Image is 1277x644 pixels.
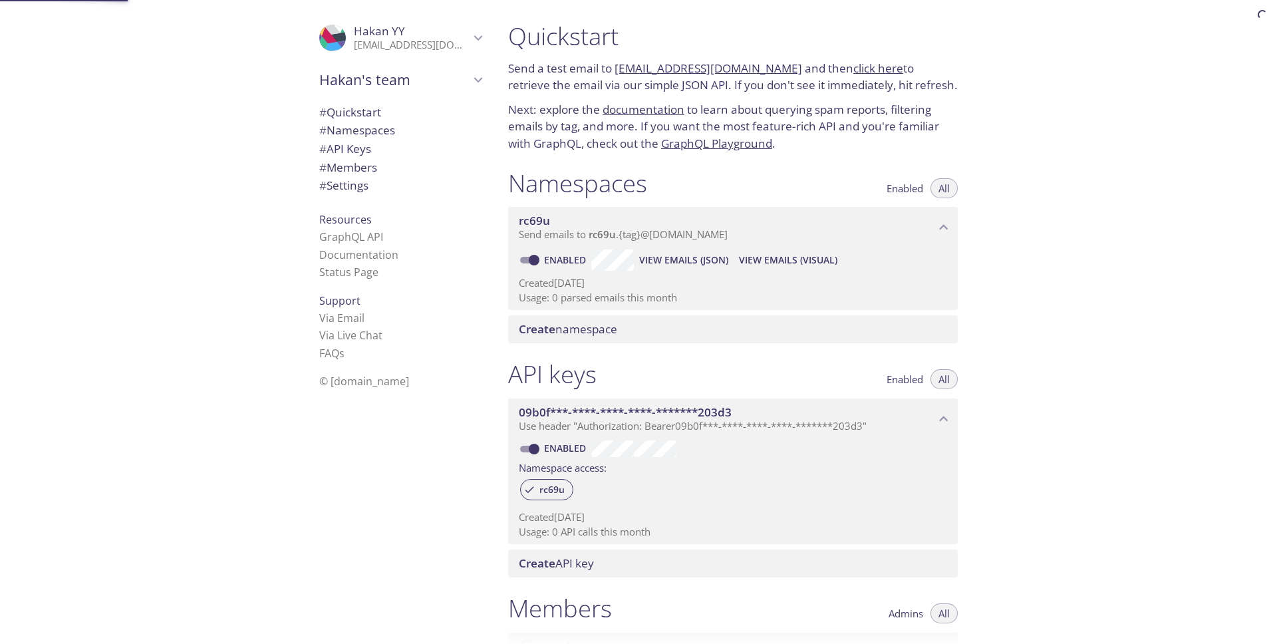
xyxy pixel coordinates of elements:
a: click here [853,61,903,76]
h1: Namespaces [508,168,647,198]
span: View Emails (Visual) [739,252,837,268]
p: Usage: 0 parsed emails this month [519,291,947,305]
span: Quickstart [319,104,381,120]
span: Settings [319,178,368,193]
button: Admins [881,603,931,623]
p: [EMAIL_ADDRESS][DOMAIN_NAME] [354,39,470,52]
div: Team Settings [309,176,492,195]
span: rc69u [589,228,616,241]
a: Enabled [542,253,591,266]
button: All [930,603,958,623]
p: Send a test email to and then to retrieve the email via our simple JSON API. If you don't see it ... [508,60,958,94]
div: Hakan's team [309,63,492,97]
span: Create [519,321,555,337]
button: All [930,178,958,198]
a: Via Email [319,311,364,325]
div: rc69u namespace [508,207,958,248]
span: # [319,160,327,175]
span: # [319,178,327,193]
span: View Emails (JSON) [639,252,728,268]
span: Send emails to . {tag} @[DOMAIN_NAME] [519,228,728,241]
span: Create [519,556,555,571]
a: Via Live Chat [319,328,382,343]
label: Namespace access: [519,457,607,476]
div: Namespaces [309,121,492,140]
span: Namespaces [319,122,395,138]
button: All [930,369,958,389]
span: Members [319,160,377,175]
span: Hakan YY [354,23,405,39]
span: API Keys [319,141,371,156]
button: Enabled [879,178,931,198]
span: Hakan's team [319,71,470,89]
span: rc69u [531,484,573,496]
p: Created [DATE] [519,510,947,524]
button: View Emails (Visual) [734,249,843,271]
p: Created [DATE] [519,276,947,290]
div: Quickstart [309,103,492,122]
a: FAQ [319,346,345,361]
span: rc69u [519,213,550,228]
h1: Members [508,593,612,623]
a: GraphQL Playground [661,136,772,151]
span: # [319,141,327,156]
span: API key [519,556,594,571]
button: View Emails (JSON) [634,249,734,271]
a: [EMAIL_ADDRESS][DOMAIN_NAME] [615,61,802,76]
a: Status Page [319,265,378,279]
button: Enabled [879,369,931,389]
h1: Quickstart [508,21,958,51]
h1: API keys [508,359,597,389]
span: # [319,104,327,120]
div: rc69u [520,479,573,500]
a: Documentation [319,247,398,262]
span: Support [319,293,360,308]
p: Usage: 0 API calls this month [519,525,947,539]
div: Create namespace [508,315,958,343]
div: Hakan YY [309,16,492,60]
p: Next: explore the to learn about querying spam reports, filtering emails by tag, and more. If you... [508,101,958,152]
span: s [339,346,345,361]
div: Members [309,158,492,177]
a: documentation [603,102,684,117]
div: Create API Key [508,550,958,577]
a: Enabled [542,442,591,454]
span: # [319,122,327,138]
a: GraphQL API [319,230,383,244]
div: API Keys [309,140,492,158]
span: Resources [319,212,372,227]
span: © [DOMAIN_NAME] [319,374,409,389]
span: namespace [519,321,617,337]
